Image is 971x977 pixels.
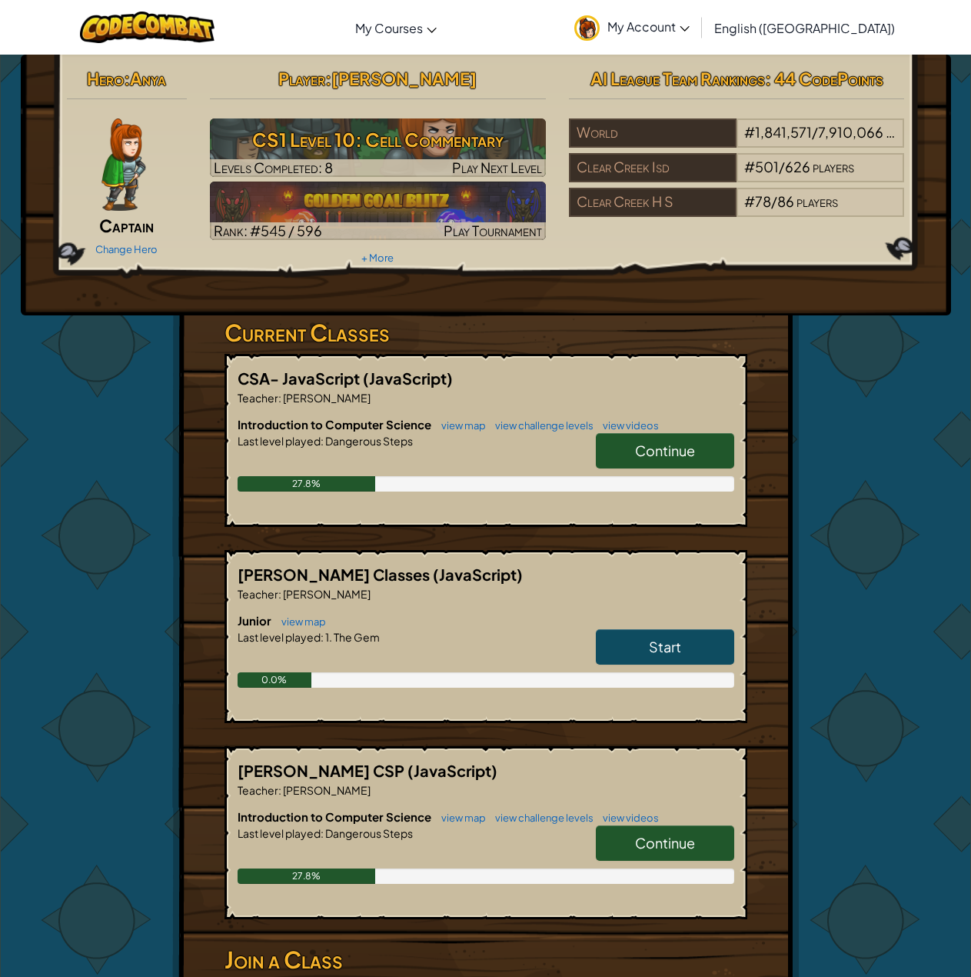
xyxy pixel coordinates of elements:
[744,158,755,175] span: #
[274,615,326,628] a: view map
[224,942,747,977] h3: Join a Class
[818,123,883,141] span: 7,910,066
[324,434,413,448] span: Dangerous Steps
[590,68,765,89] span: AI League Team Rankings
[569,202,905,220] a: Clear Creek H S#78/86players
[281,783,371,797] span: [PERSON_NAME]
[238,587,278,601] span: Teacher
[812,123,818,141] span: /
[101,118,145,211] img: captain-pose.png
[779,158,785,175] span: /
[95,243,158,255] a: Change Hero
[595,812,659,824] a: view videos
[278,68,325,89] span: Player
[755,123,812,141] span: 1,841,571
[214,158,333,176] span: Levels Completed: 8
[210,122,546,157] h3: CS1 Level 10: Cell Commentary
[574,15,600,41] img: avatar
[321,826,324,840] span: :
[238,368,363,388] span: CSA- JavaScript
[238,417,434,432] span: Introduction to Computer Science
[569,168,905,185] a: Clear Creek Isd#501/626players
[214,222,322,239] span: Rank: #545 / 596
[238,809,434,824] span: Introduction to Computer Science
[361,252,394,264] a: + More
[595,419,659,432] a: view videos
[238,391,278,405] span: Teacher
[755,158,779,175] span: 501
[238,613,274,628] span: Junior
[278,783,281,797] span: :
[321,630,324,644] span: :
[210,118,546,177] img: CS1 Level 10: Cell Commentary
[649,638,681,655] span: Start
[325,68,331,89] span: :
[569,188,737,217] div: Clear Creek H S
[707,7,903,48] a: English ([GEOGRAPHIC_DATA])
[434,812,486,824] a: view map
[347,7,444,48] a: My Courses
[487,419,594,432] a: view challenge levels
[210,182,546,240] a: Rank: #545 / 596Play Tournament
[487,812,594,824] a: view challenge levels
[785,158,810,175] span: 626
[744,123,755,141] span: #
[281,587,371,601] span: [PERSON_NAME]
[777,192,794,210] span: 86
[238,869,376,884] div: 27.8%
[324,826,413,840] span: Dangerous Steps
[238,476,376,492] div: 27.8%
[813,158,854,175] span: players
[210,118,546,177] a: Play Next Level
[407,761,497,780] span: (JavaScript)
[569,133,905,151] a: World#1,841,571/7,910,066players
[771,192,777,210] span: /
[363,368,453,388] span: (JavaScript)
[238,826,321,840] span: Last level played
[755,192,771,210] span: 78
[434,419,486,432] a: view map
[332,630,380,644] span: The Gem
[714,20,895,36] span: English ([GEOGRAPHIC_DATA])
[87,68,124,89] span: Hero
[452,158,542,176] span: Play Next Level
[321,434,324,448] span: :
[569,118,737,148] div: World
[130,68,166,89] span: Anya
[238,565,433,584] span: [PERSON_NAME] Classes
[278,391,281,405] span: :
[324,630,332,644] span: 1.
[607,18,690,35] span: My Account
[765,68,883,89] span: : 44 CodePoints
[433,565,523,584] span: (JavaScript)
[238,434,321,448] span: Last level played
[238,783,278,797] span: Teacher
[238,630,321,644] span: Last level played
[99,215,154,236] span: Captain
[281,391,371,405] span: [PERSON_NAME]
[210,182,546,240] img: Golden Goal
[567,3,697,52] a: My Account
[238,672,312,688] div: 0.0%
[224,315,747,350] h3: Current Classes
[569,153,737,182] div: Clear Creek Isd
[444,222,542,239] span: Play Tournament
[635,442,695,459] span: Continue
[635,834,695,852] span: Continue
[278,587,281,601] span: :
[796,192,838,210] span: players
[238,761,407,780] span: [PERSON_NAME] CSP
[355,20,423,36] span: My Courses
[331,68,477,89] span: [PERSON_NAME]
[744,192,755,210] span: #
[124,68,130,89] span: :
[80,12,214,43] img: CodeCombat logo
